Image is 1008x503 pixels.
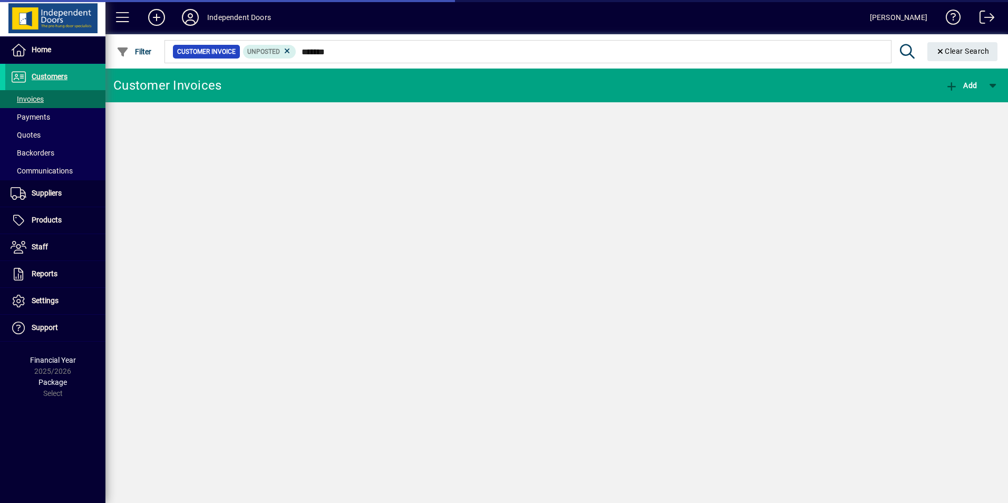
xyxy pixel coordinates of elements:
[38,378,67,386] span: Package
[177,46,236,57] span: Customer Invoice
[117,47,152,56] span: Filter
[32,216,62,224] span: Products
[938,2,961,36] a: Knowledge Base
[32,45,51,54] span: Home
[11,131,41,139] span: Quotes
[5,234,105,260] a: Staff
[247,48,280,55] span: Unposted
[113,77,221,94] div: Customer Invoices
[972,2,995,36] a: Logout
[5,144,105,162] a: Backorders
[5,261,105,287] a: Reports
[173,8,207,27] button: Profile
[243,45,296,59] mat-chip: Customer Invoice Status: Unposted
[32,296,59,305] span: Settings
[5,315,105,341] a: Support
[5,108,105,126] a: Payments
[32,72,67,81] span: Customers
[32,243,48,251] span: Staff
[11,95,44,103] span: Invoices
[114,42,154,61] button: Filter
[5,37,105,63] a: Home
[5,90,105,108] a: Invoices
[5,207,105,234] a: Products
[207,9,271,26] div: Independent Doors
[943,76,980,95] button: Add
[11,149,54,157] span: Backorders
[5,288,105,314] a: Settings
[870,9,927,26] div: [PERSON_NAME]
[5,162,105,180] a: Communications
[936,47,990,55] span: Clear Search
[11,167,73,175] span: Communications
[140,8,173,27] button: Add
[30,356,76,364] span: Financial Year
[945,81,977,90] span: Add
[927,42,998,61] button: Clear
[32,269,57,278] span: Reports
[5,180,105,207] a: Suppliers
[5,126,105,144] a: Quotes
[32,189,62,197] span: Suppliers
[11,113,50,121] span: Payments
[32,323,58,332] span: Support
